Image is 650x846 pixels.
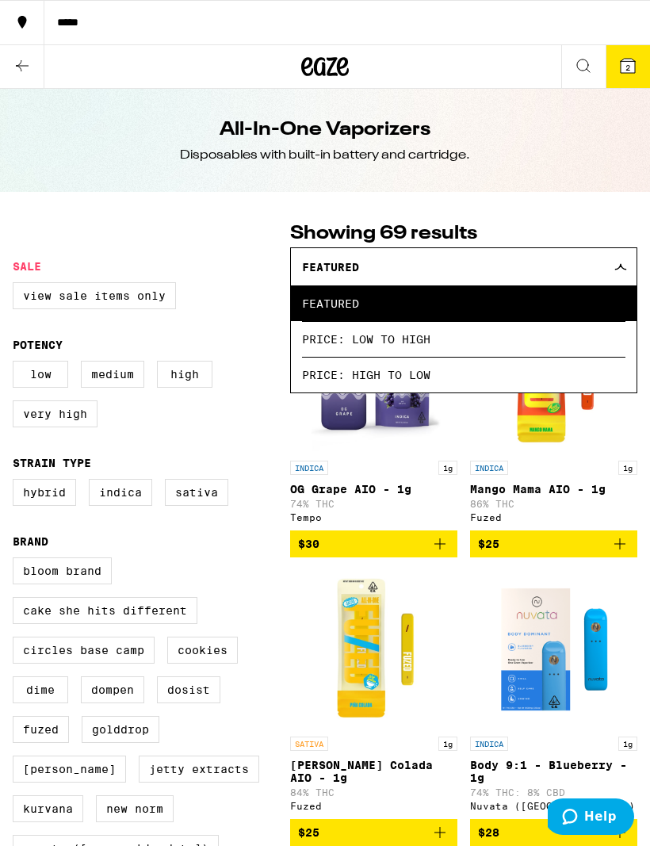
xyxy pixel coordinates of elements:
label: Fuzed [13,716,69,743]
a: Open page for Pina Colada AIO - 1g from Fuzed [290,570,457,819]
span: $25 [478,538,499,550]
label: [PERSON_NAME] [13,756,126,783]
label: View Sale Items Only [13,282,176,309]
iframe: Opens a widget where you can find more information [548,798,634,838]
p: Body 9:1 - Blueberry - 1g [470,759,637,784]
label: Jetty Extracts [139,756,259,783]
div: Tempo [290,512,457,523]
p: 74% THC: 8% CBD [470,787,637,798]
div: Fuzed [290,801,457,811]
label: Dompen [81,676,144,703]
div: Nuvata ([GEOGRAPHIC_DATA]) [470,801,637,811]
p: SATIVA [290,737,328,751]
a: Open page for Mango Mama AIO - 1g from Fuzed [470,294,637,530]
legend: Brand [13,535,48,548]
p: 86% THC [470,499,637,509]
label: Circles Base Camp [13,637,155,664]
label: GoldDrop [82,716,159,743]
span: Price: Low to High [302,321,625,357]
label: Dosist [157,676,220,703]
label: Medium [81,361,144,388]
legend: Sale [13,260,41,273]
label: Cookies [167,637,238,664]
span: $30 [298,538,319,550]
div: Fuzed [470,512,637,523]
button: Add to bag [290,530,457,557]
button: Add to bag [290,819,457,846]
p: Mango Mama AIO - 1g [470,483,637,496]
label: New Norm [96,795,174,822]
label: Indica [89,479,152,506]
label: Very High [13,400,97,427]
p: INDICA [470,737,508,751]
button: Add to bag [470,530,637,557]
span: Featured [302,261,359,274]
label: Kurvana [13,795,83,822]
label: Cake She Hits Different [13,597,197,624]
p: [PERSON_NAME] Colada AIO - 1g [290,759,457,784]
label: DIME [13,676,68,703]
legend: Potency [13,339,63,351]
p: 74% THC [290,499,457,509]
p: 1g [438,461,457,475]
label: Sativa [165,479,228,506]
span: Price: High to Low [302,357,625,392]
p: 84% THC [290,787,457,798]
p: INDICA [470,461,508,475]
span: $28 [478,826,499,839]
p: 1g [618,737,637,751]
h1: All-In-One Vaporizers [220,117,430,144]
label: Bloom Brand [13,557,112,584]
img: Fuzed - Pina Colada AIO - 1g [295,570,453,729]
p: Showing 69 results [290,220,637,247]
label: Low [13,361,68,388]
button: Add to bag [470,819,637,846]
img: Nuvata (CA) - Body 9:1 - Blueberry - 1g [475,570,633,729]
p: OG Grape AIO - 1g [290,483,457,496]
a: Open page for OG Grape AIO - 1g from Tempo [290,294,457,530]
label: High [157,361,212,388]
p: 1g [438,737,457,751]
label: Hybrid [13,479,76,506]
span: $25 [298,826,319,839]
button: 2 [606,45,650,88]
a: Open page for Body 9:1 - Blueberry - 1g from Nuvata (CA) [470,570,637,819]
span: 2 [625,63,630,72]
p: 1g [618,461,637,475]
span: Featured [302,285,625,321]
div: Disposables with built-in battery and cartridge. [180,147,470,164]
legend: Strain Type [13,457,91,469]
p: INDICA [290,461,328,475]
